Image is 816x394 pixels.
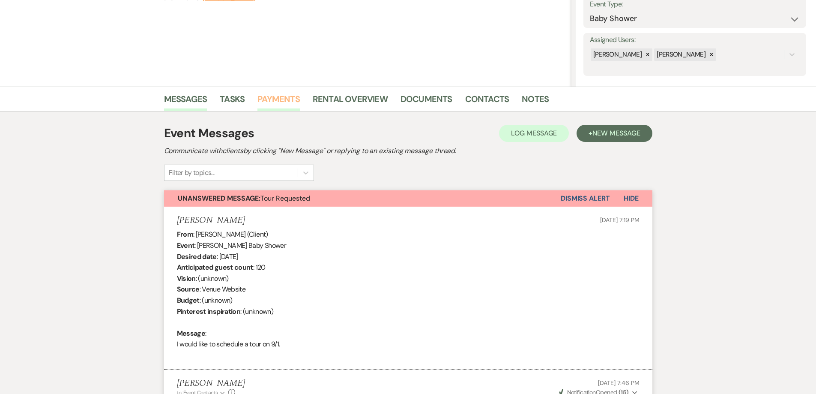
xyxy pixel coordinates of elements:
span: Log Message [511,129,557,138]
b: Desired date [177,252,217,261]
b: Message [177,329,206,338]
h1: Event Messages [164,124,254,142]
b: Budget [177,296,200,305]
h5: [PERSON_NAME] [177,378,245,389]
label: Assigned Users: [590,34,800,46]
a: Notes [522,92,549,111]
a: Payments [257,92,300,111]
button: Unanswered Message:Tour Requested [164,190,561,207]
button: Hide [610,190,652,207]
a: Documents [401,92,452,111]
a: Tasks [220,92,245,111]
span: [DATE] 7:46 PM [598,379,639,387]
a: Rental Overview [313,92,388,111]
h2: Communicate with clients by clicking "New Message" or replying to an existing message thread. [164,146,652,156]
div: [PERSON_NAME] [591,48,643,61]
div: Filter by topics... [169,168,215,178]
button: Dismiss Alert [561,190,610,207]
a: Contacts [465,92,509,111]
b: Source [177,285,200,294]
strong: Unanswered Message: [178,194,260,203]
button: Log Message [499,125,569,142]
b: Pinterest inspiration [177,307,241,316]
h5: [PERSON_NAME] [177,215,245,226]
span: New Message [592,129,640,138]
span: [DATE] 7:19 PM [600,216,639,224]
b: Event [177,241,195,250]
div: [PERSON_NAME] [654,48,707,61]
a: Messages [164,92,207,111]
b: From [177,230,193,239]
button: +New Message [577,125,652,142]
span: Tour Requested [178,194,310,203]
span: Hide [624,194,639,203]
b: Anticipated guest count [177,263,253,272]
b: Vision [177,274,196,283]
div: : [PERSON_NAME] (Client) : [PERSON_NAME] Baby Shower : [DATE] : 120 : (unknown) : Venue Website :... [177,229,640,361]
